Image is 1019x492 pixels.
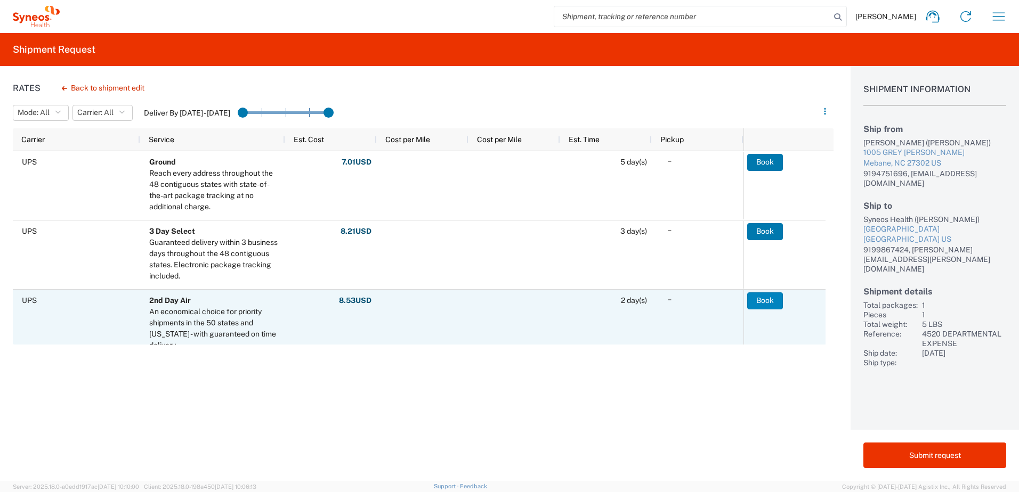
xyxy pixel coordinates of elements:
span: Mode: All [18,108,50,118]
div: [DATE] [922,348,1006,358]
div: Reach every address throughout the 48 contiguous states with state-of-the-art package tracking at... [149,168,280,212]
span: [DATE] 10:06:13 [215,483,256,490]
span: 3 day(s) [620,227,647,235]
span: Server: 2025.18.0-a0edd1917ac [13,483,139,490]
span: Client: 2025.18.0-198a450 [144,483,256,490]
div: [GEOGRAPHIC_DATA] US [863,234,1006,245]
div: Reference: [863,329,918,348]
div: 5 LBS [922,319,1006,329]
div: Ship date: [863,348,918,358]
button: Book [747,292,783,309]
div: Mebane, NC 27302 US [863,158,1006,169]
span: UPS [22,296,37,305]
div: 1005 GREY [PERSON_NAME] [863,147,1006,158]
a: Feedback [460,483,487,489]
button: Submit request [863,442,1006,468]
h2: Shipment details [863,286,1006,297]
div: Syneos Health ([PERSON_NAME]) [863,215,1006,224]
b: Ground [149,158,176,166]
div: [GEOGRAPHIC_DATA] [863,224,1006,235]
span: [PERSON_NAME] [855,12,916,21]
h2: Ship from [863,124,1006,134]
div: [PERSON_NAME] ([PERSON_NAME]) [863,138,1006,147]
span: UPS [22,158,37,166]
span: Est. Cost [294,135,324,144]
div: 1 [922,310,1006,319]
div: 9194751696, [EMAIL_ADDRESS][DOMAIN_NAME] [863,169,1006,188]
div: Guaranteed delivery within 3 business days throughout the 48 contiguous states. Electronic packag... [149,237,280,282]
a: Support [434,483,460,489]
span: Pickup [660,135,684,144]
button: 8.21USD [340,223,372,240]
span: Cost per Mile [385,135,430,144]
span: [DATE] 10:10:00 [98,483,139,490]
span: Cost per Mile [477,135,522,144]
input: Shipment, tracking or reference number [554,6,830,27]
h2: Shipment Request [13,43,95,56]
div: Pieces [863,310,918,319]
b: 2nd Day Air [149,296,191,305]
h1: Rates [13,83,41,93]
span: 2 day(s) [621,296,647,305]
h2: Ship to [863,201,1006,211]
div: Total weight: [863,319,918,329]
span: Carrier [21,135,45,144]
div: Ship type: [863,358,918,367]
label: Deliver By [DATE] - [DATE] [144,108,230,118]
button: Mode: All [13,105,69,121]
div: Total packages: [863,300,918,310]
span: Est. Time [569,135,600,144]
b: 3 Day Select [149,227,195,235]
strong: 8.53 USD [339,296,371,306]
strong: 7.01 USD [342,157,371,167]
button: Carrier: All [72,105,133,121]
button: 8.53USD [338,292,372,309]
span: 5 day(s) [620,158,647,166]
span: UPS [22,227,37,235]
div: 1 [922,300,1006,310]
h1: Shipment Information [863,84,1006,106]
span: Service [149,135,174,144]
span: Carrier: All [77,108,114,118]
span: Copyright © [DATE]-[DATE] Agistix Inc., All Rights Reserved [842,482,1006,491]
a: [GEOGRAPHIC_DATA][GEOGRAPHIC_DATA] US [863,224,1006,245]
button: Book [747,154,783,171]
a: 1005 GREY [PERSON_NAME]Mebane, NC 27302 US [863,147,1006,168]
div: 4520 DEPARTMENTAL EXPENSE [922,329,1006,348]
div: An economical choice for priority shipments in the 50 states and Puerto Rico - with guaranteed on... [149,306,280,351]
div: 9199867424, [PERSON_NAME][EMAIL_ADDRESS][PERSON_NAME][DOMAIN_NAME] [863,245,1006,274]
button: 7.01USD [341,154,372,171]
button: Back to shipment edit [53,79,153,97]
strong: 8.21 USD [341,226,371,236]
button: Book [747,223,783,240]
